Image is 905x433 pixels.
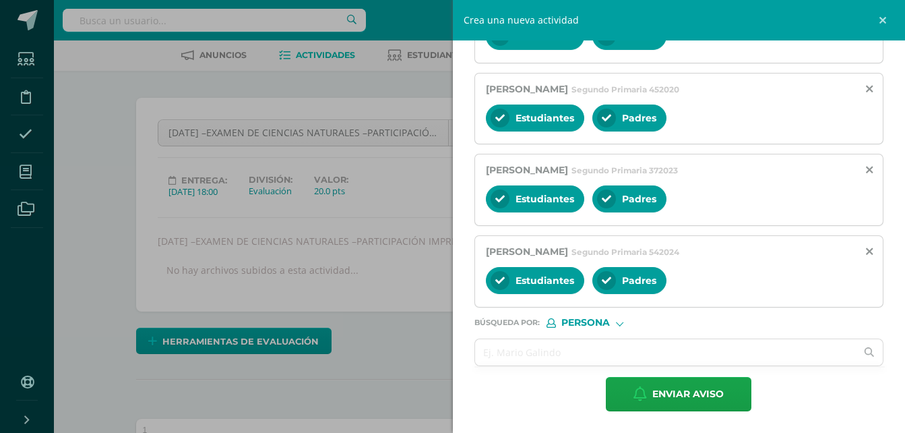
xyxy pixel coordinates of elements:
[516,112,574,124] span: Estudiantes
[622,193,656,205] span: Padres
[622,112,656,124] span: Padres
[561,319,610,326] span: Persona
[606,377,751,411] button: Enviar aviso
[571,165,678,175] span: Segundo Primaria 372023
[547,318,648,328] div: [object Object]
[474,319,540,326] span: Búsqueda por :
[486,164,568,176] span: [PERSON_NAME]
[516,275,574,287] span: Estudiantes
[475,339,856,366] input: Ej. Mario Galindo
[571,247,679,257] span: Segundo Primaria 542024
[486,83,568,95] span: [PERSON_NAME]
[571,84,679,94] span: Segundo Primaria 452020
[652,378,724,411] span: Enviar aviso
[516,193,574,205] span: Estudiantes
[622,275,656,287] span: Padres
[486,246,568,258] span: [PERSON_NAME]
